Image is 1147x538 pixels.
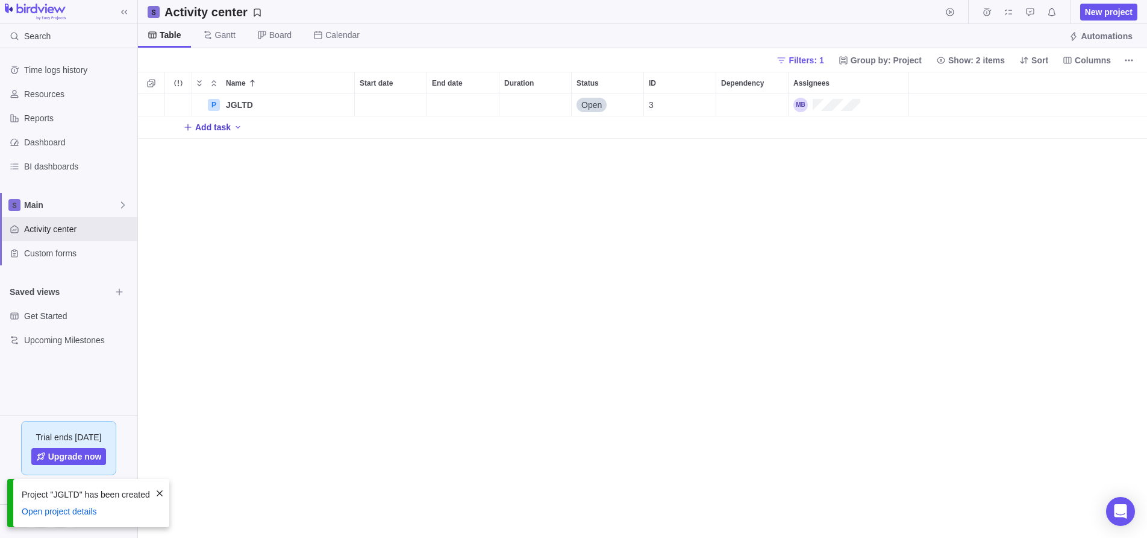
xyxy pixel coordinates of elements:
div: Start date [355,94,427,116]
span: Collapse [207,75,221,92]
div: Duration [499,94,572,116]
span: Automations [1081,30,1133,42]
div: Dependency [716,72,788,93]
span: Show: 2 items [948,54,1005,66]
span: Time logs [978,4,995,21]
span: Gantt [215,29,236,41]
span: Upgrade now [48,451,102,463]
div: Trouble indication [165,94,192,116]
span: JGLTD [226,99,253,111]
div: Assignees [789,94,909,116]
span: Trial ends [DATE] [36,431,102,443]
a: Notifications [1043,9,1060,19]
span: Save your current layout and filters as a View [160,4,267,21]
img: logo [5,4,66,21]
div: Martijn Buijs [793,98,808,112]
a: Upgrade now [31,448,107,465]
span: BI dashboards [24,160,133,172]
span: End date [432,77,463,89]
span: Board [269,29,292,41]
span: Start timer [942,4,958,21]
span: Get Started [24,310,133,322]
span: Sort [1031,54,1048,66]
span: Reports [24,112,133,124]
span: Status [577,77,599,89]
span: Table [160,29,181,41]
div: Status [572,72,643,93]
div: ID [644,94,716,116]
span: My assignments [1000,4,1017,21]
span: New project [1085,6,1133,18]
a: Open project details [22,507,97,516]
span: Expand [192,75,207,92]
div: End date [427,72,499,93]
div: End date [427,94,499,116]
div: Open [572,94,643,116]
span: Assignees [793,77,830,89]
div: Open Intercom Messenger [1106,497,1135,526]
span: Add task [195,121,231,133]
span: Dashboard [24,136,133,148]
span: Custom forms [24,247,133,259]
div: grid [138,94,1147,538]
a: My assignments [1000,9,1017,19]
span: ID [649,77,656,89]
span: Selection mode [143,75,160,92]
div: Assignees [789,72,908,93]
span: Group by: Project [851,54,922,66]
div: Add New [138,116,1147,139]
span: Columns [1058,52,1116,69]
h2: Activity center [164,4,248,21]
div: ID [644,72,716,93]
div: Project "JGLTD" has been created [22,489,150,501]
span: Sort [1014,52,1053,69]
div: Name [221,72,354,93]
span: Filters: 1 [789,54,824,66]
span: Main [24,199,118,211]
span: Saved views [10,286,111,298]
span: Automations [1064,28,1137,45]
span: Start date [360,77,393,89]
span: Add activity [233,119,243,136]
span: 3 [649,99,654,111]
span: Dependency [721,77,764,89]
a: Approval requests [1022,9,1039,19]
span: Calendar [325,29,360,41]
span: Time logs history [24,64,133,76]
span: Duration [504,77,534,89]
div: Duration [499,72,571,93]
div: P [208,99,220,111]
span: Show: 2 items [931,52,1010,69]
span: Activity center [24,223,133,235]
span: Name [226,77,246,89]
span: Browse views [111,283,128,300]
div: Name [192,94,355,116]
div: JGLTD [221,94,354,116]
span: Upcoming Milestones [24,334,133,346]
span: Columns [1075,54,1111,66]
div: 3 [644,94,716,116]
span: Resources [24,88,133,100]
span: Add task [183,119,231,136]
span: Notifications [1043,4,1060,21]
div: Start date [355,72,427,93]
div: Dependency [716,94,789,116]
div: Status [572,94,644,116]
span: More actions [1120,52,1137,69]
span: Open [581,99,602,111]
a: Time logs [978,9,995,19]
span: New project [1080,4,1137,21]
span: Approval requests [1022,4,1039,21]
span: Search [24,30,51,42]
span: Filters: 1 [772,52,828,69]
span: Group by: Project [834,52,927,69]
